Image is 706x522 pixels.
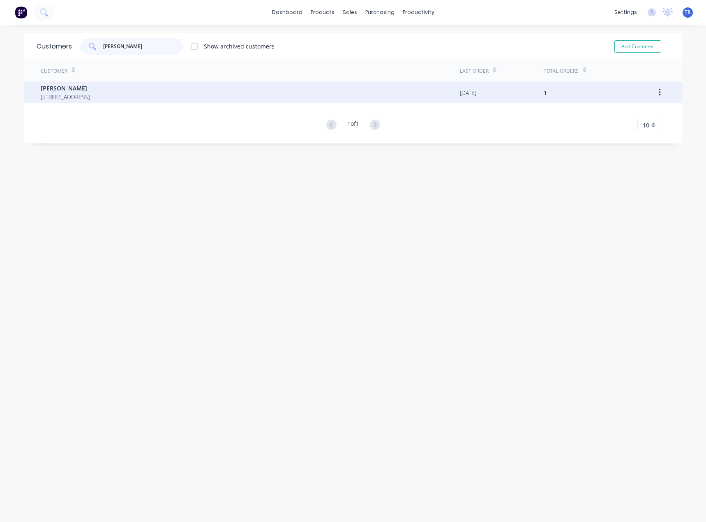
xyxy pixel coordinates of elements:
[460,88,476,97] div: [DATE]
[347,119,359,131] div: 1 of 1
[544,88,547,97] div: 1
[268,6,307,18] a: dashboard
[643,121,649,129] span: 10
[204,42,275,51] div: Show archived customers
[41,84,90,92] span: [PERSON_NAME]
[685,9,691,16] span: TR
[103,38,183,55] input: Search customers...
[339,6,361,18] div: sales
[37,42,72,51] div: Customers
[399,6,438,18] div: productivity
[15,6,27,18] img: Factory
[361,6,399,18] div: purchasing
[614,40,661,53] button: Add Customer
[41,67,67,75] div: Customer
[460,67,489,75] div: Last Order
[610,6,641,18] div: settings
[41,92,90,101] span: [STREET_ADDRESS]
[307,6,339,18] div: products
[544,67,579,75] div: Total Orders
